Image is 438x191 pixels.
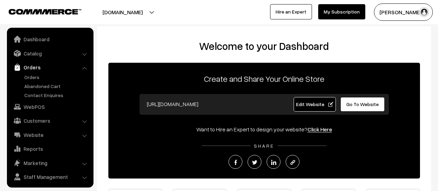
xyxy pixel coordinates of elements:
[374,3,433,21] button: [PERSON_NAME]
[294,97,336,112] a: Edit Website
[9,101,91,113] a: WebPOS
[78,3,167,21] button: [DOMAIN_NAME]
[23,83,91,90] a: Abandoned Cart
[23,73,91,81] a: Orders
[9,114,91,127] a: Customers
[9,47,91,60] a: Catalog
[9,7,69,15] a: COMMMERCE
[9,129,91,141] a: Website
[9,33,91,45] a: Dashboard
[9,9,81,14] img: COMMMERCE
[340,97,385,112] a: Go To Website
[270,4,312,19] a: Hire an Expert
[307,126,332,133] a: Click Here
[318,4,365,19] a: My Subscription
[419,7,429,17] img: user
[9,157,91,169] a: Marketing
[296,101,333,107] span: Edit Website
[108,72,420,85] p: Create and Share Your Online Store
[9,171,91,183] a: Staff Management
[23,92,91,99] a: Contact Enquires
[9,61,91,73] a: Orders
[250,143,278,149] span: SHARE
[346,101,379,107] span: Go To Website
[108,125,420,133] div: Want to Hire an Expert to design your website?
[104,40,424,52] h2: Welcome to your Dashboard
[9,142,91,155] a: Reports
